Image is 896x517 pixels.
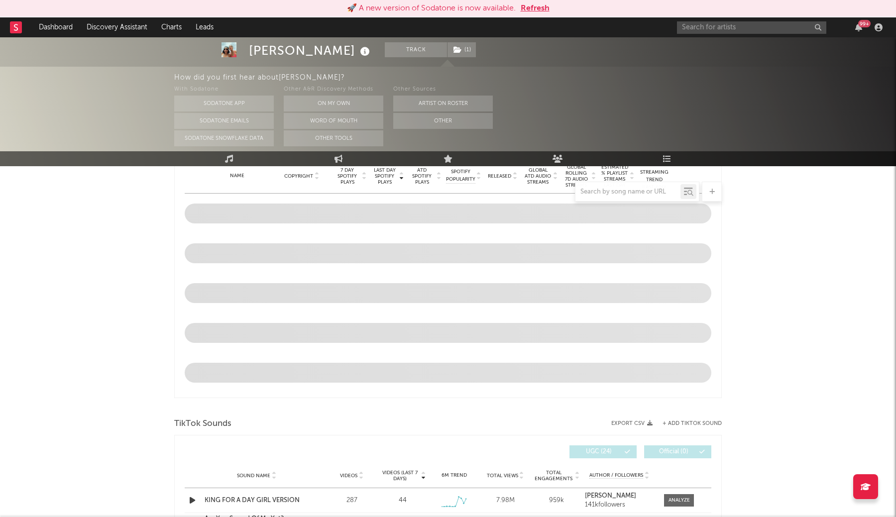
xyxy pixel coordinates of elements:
button: + Add TikTok Sound [653,421,722,426]
div: 99 + [858,20,871,27]
div: 🚀 A new version of Sodatone is now available. [347,2,516,14]
div: Name [205,172,270,180]
span: Global ATD Audio Streams [524,167,552,185]
span: ( 1 ) [447,42,476,57]
div: 287 [329,496,375,506]
span: Author / Followers [589,472,643,479]
div: [PERSON_NAME] [249,42,372,59]
button: Export CSV [611,420,653,426]
button: 99+ [855,23,862,31]
button: Official(0) [644,445,711,458]
button: Sodatone Emails [174,113,274,129]
a: Discovery Assistant [80,17,154,37]
button: Sodatone App [174,96,274,111]
a: KING FOR A DAY GIRL VERSION [205,496,309,506]
span: Total Engagements [534,470,574,482]
div: 959k [534,496,580,506]
span: TikTok Sounds [174,418,231,430]
div: With Sodatone [174,84,274,96]
button: Artist on Roster [393,96,493,111]
button: Other [393,113,493,129]
button: Word Of Mouth [284,113,383,129]
span: Global Rolling 7D Audio Streams [562,164,590,188]
div: Other Sources [393,84,493,96]
a: [PERSON_NAME] [585,493,654,500]
div: How did you first hear about [PERSON_NAME] ? [174,72,896,84]
span: Official ( 0 ) [651,449,696,455]
span: Last Day Spotify Plays [371,167,398,185]
button: Sodatone Snowflake Data [174,130,274,146]
button: UGC(24) [569,445,637,458]
input: Search for artists [677,21,826,34]
span: Sound Name [237,473,270,479]
button: + Add TikTok Sound [663,421,722,426]
span: Total Views [487,473,518,479]
input: Search by song name or URL [575,188,680,196]
button: (1) [448,42,476,57]
strong: [PERSON_NAME] [585,493,636,499]
span: Copyright [284,173,313,179]
span: Estimated % Playlist Streams Last Day [601,164,628,188]
span: ATD Spotify Plays [409,167,435,185]
span: Videos [340,473,357,479]
span: Released [488,173,511,179]
span: Videos (last 7 days) [380,470,420,482]
span: Spotify Popularity [446,168,475,183]
span: 7 Day Spotify Plays [334,167,360,185]
button: Track [385,42,447,57]
a: Dashboard [32,17,80,37]
button: Refresh [521,2,550,14]
div: Other A&R Discovery Methods [284,84,383,96]
div: 7.98M [482,496,529,506]
button: On My Own [284,96,383,111]
span: UGC ( 24 ) [576,449,622,455]
div: 44 [399,496,407,506]
button: Other Tools [284,130,383,146]
a: Charts [154,17,189,37]
div: 6M Trend [431,472,477,479]
div: Global Streaming Trend (Last 60D) [639,161,669,191]
a: Leads [189,17,221,37]
div: 141k followers [585,502,654,509]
